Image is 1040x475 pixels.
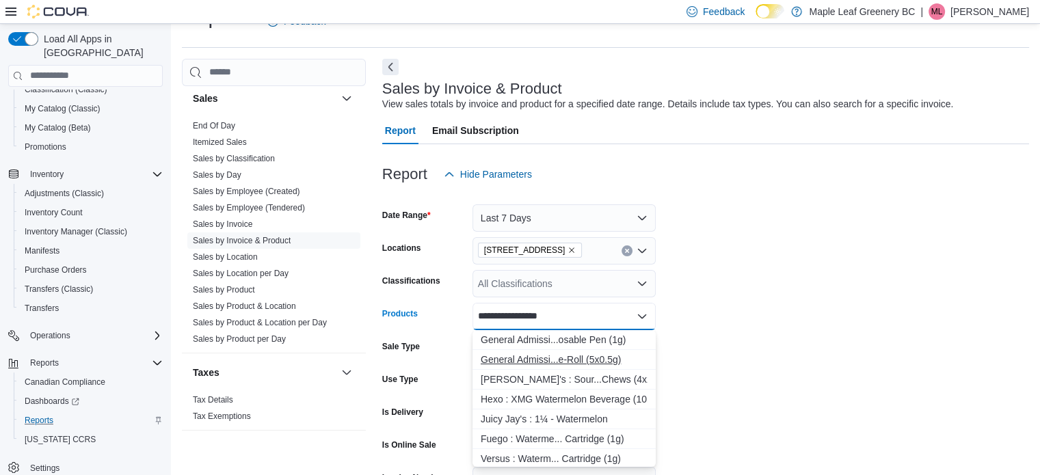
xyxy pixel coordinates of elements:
[30,169,64,180] span: Inventory
[19,185,163,202] span: Adjustments (Classic)
[25,377,105,388] span: Canadian Compliance
[19,300,163,316] span: Transfers
[193,203,305,213] a: Sales by Employee (Tendered)
[25,122,91,133] span: My Catalog (Beta)
[19,262,163,278] span: Purchase Orders
[809,3,915,20] p: Maple Leaf Greenery BC
[193,252,258,262] a: Sales by Location
[637,311,648,322] button: Close list of options
[193,252,258,262] span: Sales by Location
[19,393,85,409] a: Dashboards
[14,222,168,241] button: Inventory Manager (Classic)
[481,392,648,406] div: Hexo : XMG Watermelon Beverage (10mg)
[25,415,53,426] span: Reports
[182,118,366,353] div: Sales
[25,327,163,344] span: Operations
[25,188,104,199] span: Adjustments (Classic)
[3,353,168,372] button: Reports
[14,137,168,157] button: Promotions
[382,243,421,254] label: Locations
[25,284,93,295] span: Transfers (Classic)
[19,120,96,136] a: My Catalog (Beta)
[14,99,168,118] button: My Catalog (Classic)
[472,449,656,469] button: Versus : Watermelon Bubba Cartridge (1g)
[30,463,59,474] span: Settings
[193,411,251,421] a: Tax Exemptions
[25,207,83,218] span: Inventory Count
[193,284,255,295] span: Sales by Product
[14,392,168,411] a: Dashboards
[193,334,286,344] a: Sales by Product per Day
[382,407,423,418] label: Is Delivery
[472,370,656,390] button: Olli O's : Sour Cherry & Watermelon THC/CBG/THCV Chews (4x2.5mg)
[484,243,565,257] span: [STREET_ADDRESS]
[19,81,163,98] span: Classification (Classic)
[25,166,69,182] button: Inventory
[19,223,133,240] a: Inventory Manager (Classic)
[14,241,168,260] button: Manifests
[472,330,656,350] button: General Admission : Cherry Watermelon Disposable Pen (1g)
[14,280,168,299] button: Transfers (Classic)
[481,333,648,347] div: General Admissi...osable Pen (1g)
[19,431,101,448] a: [US_STATE] CCRS
[25,396,79,407] span: Dashboards
[382,166,427,182] h3: Report
[193,154,275,163] a: Sales by Classification
[19,139,72,155] a: Promotions
[19,204,163,221] span: Inventory Count
[19,100,163,117] span: My Catalog (Classic)
[472,350,656,370] button: General Admission : Cherry Watermelon Distillate Infused Pre-Roll (5x0.5g)
[25,166,163,182] span: Inventory
[182,392,366,430] div: Taxes
[193,170,241,180] a: Sales by Day
[25,141,66,152] span: Promotions
[756,4,784,18] input: Dark Mode
[25,355,163,371] span: Reports
[382,275,440,286] label: Classifications
[14,118,168,137] button: My Catalog (Beta)
[19,412,163,429] span: Reports
[19,431,163,448] span: Washington CCRS
[193,366,336,379] button: Taxes
[472,204,656,232] button: Last 7 Days
[25,327,76,344] button: Operations
[38,32,163,59] span: Load All Apps in [GEOGRAPHIC_DATA]
[193,301,296,312] span: Sales by Product & Location
[14,372,168,392] button: Canadian Compliance
[19,243,65,259] a: Manifests
[568,246,576,254] button: Remove 71 Sixth Street from selection in this group
[193,187,300,196] a: Sales by Employee (Created)
[193,334,286,344] span: Sales by Product per Day
[19,100,106,117] a: My Catalog (Classic)
[481,353,648,366] div: General Admissi...e-Roll (5x0.5g)
[193,92,218,105] h3: Sales
[703,5,745,18] span: Feedback
[382,374,418,385] label: Use Type
[193,268,289,279] span: Sales by Location per Day
[637,278,648,289] button: Open list of options
[25,303,59,314] span: Transfers
[637,245,648,256] button: Open list of options
[432,117,519,144] span: Email Subscription
[931,3,943,20] span: ML
[481,432,648,446] div: Fuego : Waterme... Cartridge (1g)
[193,269,289,278] a: Sales by Location per Day
[382,210,431,221] label: Date Range
[193,92,336,105] button: Sales
[481,372,648,386] div: [PERSON_NAME]'s : Sour...Chews (4x2.5mg)
[14,184,168,203] button: Adjustments (Classic)
[472,390,656,409] button: Hexo : XMG Watermelon Beverage (10mg)
[193,395,233,405] a: Tax Details
[30,330,70,341] span: Operations
[19,204,88,221] a: Inventory Count
[19,281,163,297] span: Transfers (Classic)
[338,90,355,107] button: Sales
[14,203,168,222] button: Inventory Count
[193,186,300,197] span: Sales by Employee (Created)
[19,281,98,297] a: Transfers (Classic)
[3,165,168,184] button: Inventory
[193,235,291,246] span: Sales by Invoice & Product
[382,59,399,75] button: Next
[382,97,954,111] div: View sales totals by invoice and product for a specified date range. Details include tax types. Y...
[756,18,756,19] span: Dark Mode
